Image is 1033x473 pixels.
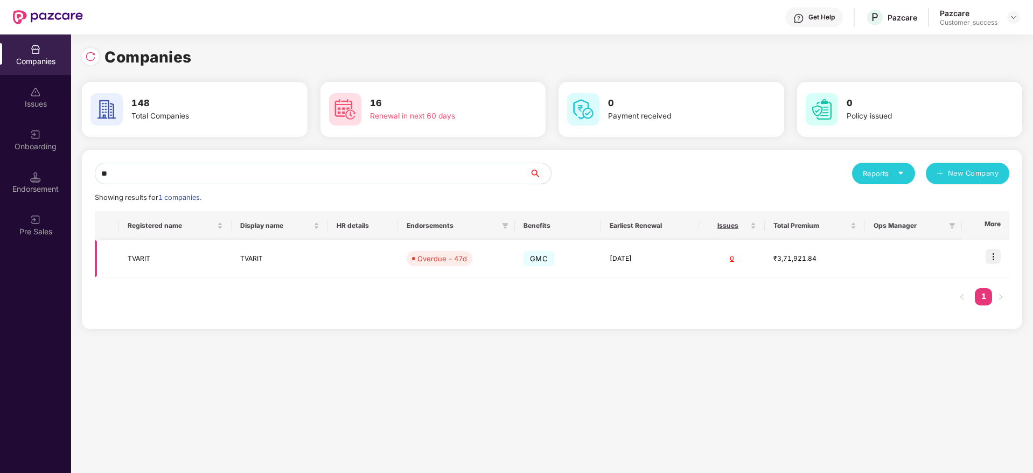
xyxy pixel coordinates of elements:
[773,221,848,230] span: Total Premium
[328,211,398,240] th: HR details
[997,294,1004,300] span: right
[90,93,123,126] img: svg+xml;base64,PHN2ZyB4bWxucz0iaHR0cDovL3d3dy53My5vcmcvMjAwMC9zdmciIHdpZHRoPSI2MCIgaGVpZ2h0PSI2MC...
[30,87,41,98] img: svg+xml;base64,PHN2ZyBpZD0iSXNzdWVzX2Rpc2FibGVkIiB4bWxucz0iaHR0cDovL3d3dy53My5vcmcvMjAwMC9zdmciIH...
[119,211,232,240] th: Registered name
[240,221,311,230] span: Display name
[407,221,498,230] span: Endorsements
[85,51,96,62] img: svg+xml;base64,PHN2ZyBpZD0iUmVsb2FkLTMyeDMyIiB4bWxucz0iaHR0cDovL3d3dy53My5vcmcvMjAwMC9zdmciIHdpZH...
[417,253,467,264] div: Overdue - 47d
[806,93,838,126] img: svg+xml;base64,PHN2ZyB4bWxucz0iaHR0cDovL3d3dy53My5vcmcvMjAwMC9zdmciIHdpZHRoPSI2MCIgaGVpZ2h0PSI2MC...
[232,211,328,240] th: Display name
[30,129,41,140] img: svg+xml;base64,PHN2ZyB3aWR0aD0iMjAiIGhlaWdodD0iMjAiIHZpZXdCb3g9IjAgMCAyMCAyMCIgZmlsbD0ibm9uZSIgeG...
[948,168,999,179] span: New Company
[104,45,192,69] h1: Companies
[1009,13,1018,22] img: svg+xml;base64,PHN2ZyBpZD0iRHJvcGRvd24tMzJ4MzIiIHhtbG5zPSJodHRwOi8vd3d3LnczLm9yZy8yMDAwL3N2ZyIgd2...
[992,288,1009,305] button: right
[940,8,997,18] div: Pazcare
[773,254,856,264] div: ₹3,71,921.84
[329,93,361,126] img: svg+xml;base64,PHN2ZyB4bWxucz0iaHR0cDovL3d3dy53My5vcmcvMjAwMC9zdmciIHdpZHRoPSI2MCIgaGVpZ2h0PSI2MC...
[370,96,506,110] h3: 16
[601,211,699,240] th: Earliest Renewal
[863,168,904,179] div: Reports
[131,96,267,110] h3: 148
[95,193,201,201] span: Showing results for
[986,249,1001,264] img: icon
[158,193,201,201] span: 1 companies.
[897,170,904,177] span: caret-down
[992,288,1009,305] li: Next Page
[30,44,41,55] img: svg+xml;base64,PHN2ZyBpZD0iQ29tcGFuaWVzIiB4bWxucz0iaHR0cDovL3d3dy53My5vcmcvMjAwMC9zdmciIHdpZHRoPS...
[119,240,232,277] td: TVARIT
[30,214,41,225] img: svg+xml;base64,PHN2ZyB3aWR0aD0iMjAiIGhlaWdodD0iMjAiIHZpZXdCb3g9IjAgMCAyMCAyMCIgZmlsbD0ibm9uZSIgeG...
[30,172,41,183] img: svg+xml;base64,PHN2ZyB3aWR0aD0iMTQuNSIgaGVpZ2h0PSIxNC41IiB2aWV3Qm94PSIwIDAgMTYgMTYiIGZpbGw9Im5vbm...
[953,288,971,305] li: Previous Page
[502,222,508,229] span: filter
[975,288,992,305] li: 1
[871,11,878,24] span: P
[953,288,971,305] button: left
[847,110,982,122] div: Policy issued
[529,163,552,184] button: search
[947,219,958,232] span: filter
[708,254,756,264] div: 0
[937,170,944,178] span: plus
[515,211,601,240] th: Benefits
[13,10,83,24] img: New Pazcare Logo
[765,211,865,240] th: Total Premium
[524,251,554,266] span: GMC
[793,13,804,24] img: svg+xml;base64,PHN2ZyBpZD0iSGVscC0zMngzMiIgeG1sbnM9Imh0dHA6Ly93d3cudzMub3JnLzIwMDAvc3ZnIiB3aWR0aD...
[874,221,945,230] span: Ops Manager
[975,288,992,304] a: 1
[888,12,917,23] div: Pazcare
[131,110,267,122] div: Total Companies
[370,110,506,122] div: Renewal in next 60 days
[940,18,997,27] div: Customer_success
[926,163,1009,184] button: plusNew Company
[500,219,511,232] span: filter
[232,240,328,277] td: TVARIT
[567,93,599,126] img: svg+xml;base64,PHN2ZyB4bWxucz0iaHR0cDovL3d3dy53My5vcmcvMjAwMC9zdmciIHdpZHRoPSI2MCIgaGVpZ2h0PSI2MC...
[608,110,744,122] div: Payment received
[808,13,835,22] div: Get Help
[949,222,955,229] span: filter
[529,169,551,178] span: search
[699,211,764,240] th: Issues
[128,221,215,230] span: Registered name
[847,96,982,110] h3: 0
[708,221,748,230] span: Issues
[608,96,744,110] h3: 0
[959,294,965,300] span: left
[962,211,1009,240] th: More
[601,240,699,277] td: [DATE]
